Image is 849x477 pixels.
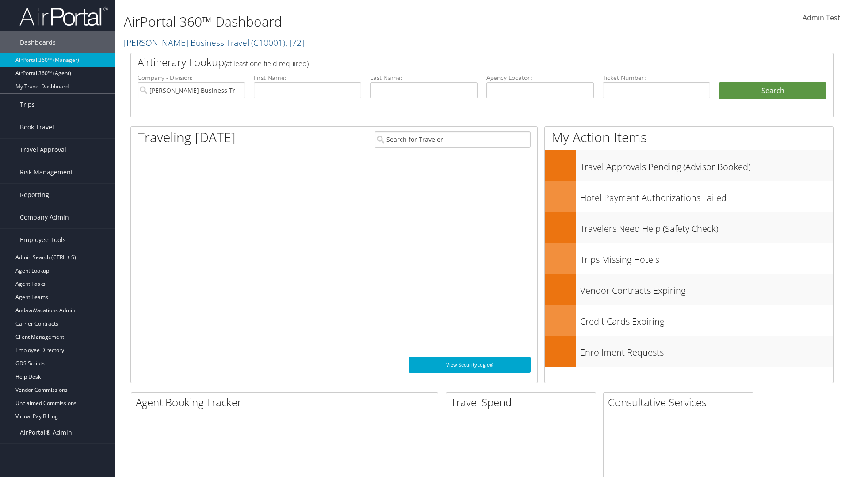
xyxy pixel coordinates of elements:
[719,82,826,100] button: Search
[409,357,531,373] a: View SecurityLogic®
[545,305,833,336] a: Credit Cards Expiring
[545,274,833,305] a: Vendor Contracts Expiring
[20,184,49,206] span: Reporting
[580,280,833,297] h3: Vendor Contracts Expiring
[370,73,478,82] label: Last Name:
[138,128,236,147] h1: Traveling [DATE]
[254,73,361,82] label: First Name:
[19,6,108,26] img: airportal-logo.png
[124,12,601,31] h1: AirPortal 360™ Dashboard
[803,4,840,32] a: Admin Test
[580,249,833,266] h3: Trips Missing Hotels
[603,73,710,82] label: Ticket Number:
[545,181,833,212] a: Hotel Payment Authorizations Failed
[545,336,833,367] a: Enrollment Requests
[285,37,304,49] span: , [ 72 ]
[124,37,304,49] a: [PERSON_NAME] Business Travel
[138,55,768,70] h2: Airtinerary Lookup
[375,131,531,148] input: Search for Traveler
[224,59,309,68] span: (at least one field required)
[545,128,833,147] h1: My Action Items
[545,150,833,181] a: Travel Approvals Pending (Advisor Booked)
[20,139,66,161] span: Travel Approval
[20,229,66,251] span: Employee Tools
[580,156,833,173] h3: Travel Approvals Pending (Advisor Booked)
[20,116,54,138] span: Book Travel
[20,421,72,443] span: AirPortal® Admin
[545,243,833,274] a: Trips Missing Hotels
[580,218,833,235] h3: Travelers Need Help (Safety Check)
[486,73,594,82] label: Agency Locator:
[608,395,753,410] h2: Consultative Services
[580,342,833,359] h3: Enrollment Requests
[451,395,596,410] h2: Travel Spend
[251,37,285,49] span: ( C10001 )
[20,31,56,53] span: Dashboards
[803,13,840,23] span: Admin Test
[580,311,833,328] h3: Credit Cards Expiring
[545,212,833,243] a: Travelers Need Help (Safety Check)
[20,161,73,183] span: Risk Management
[138,73,245,82] label: Company - Division:
[20,206,69,228] span: Company Admin
[20,94,35,116] span: Trips
[580,187,833,204] h3: Hotel Payment Authorizations Failed
[136,395,438,410] h2: Agent Booking Tracker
